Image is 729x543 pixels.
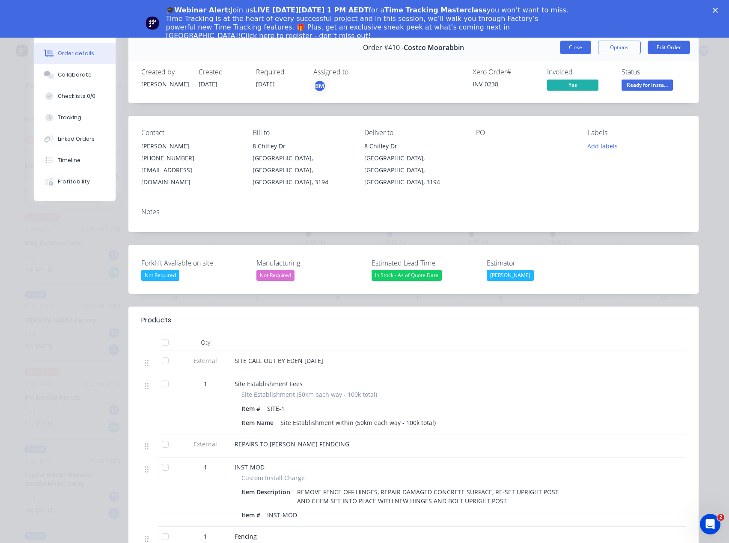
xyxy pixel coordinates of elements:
button: Checklists 0/0 [34,86,116,107]
div: Collaborate [58,71,92,79]
div: [EMAIL_ADDRESS][DOMAIN_NAME] [141,164,239,188]
div: Item # [241,509,264,521]
iframe: Intercom live chat [700,514,720,534]
div: Item # [241,402,264,415]
div: Not Required [256,270,295,281]
button: Options [598,41,641,54]
span: INST-MOD [235,463,265,471]
div: Xero Order # [473,68,537,76]
div: Order details [58,50,94,57]
span: External [183,440,228,449]
label: Forklift Avaliable on site [141,258,248,268]
span: Site Establishment (50km each way - 100k total) [241,390,377,399]
div: Checklists 0/0 [58,92,95,100]
button: Collaborate [34,64,116,86]
span: SITE CALL OUT BY EDEN [DATE] [235,357,323,365]
div: Not Required [141,270,179,281]
div: Tracking [58,114,81,121]
div: Linked Orders [58,135,95,143]
div: Notes [141,208,686,216]
label: Estimated Lead Time [372,258,479,268]
button: Add labels [583,140,622,152]
div: [PERSON_NAME] [487,270,534,281]
span: Order #410 - [363,44,404,52]
span: [DATE] [256,80,275,88]
div: Created [199,68,246,76]
div: Contact [141,129,239,137]
label: Manufacturing [256,258,363,268]
div: Join us for a you won’t want to miss. Time Tracking is at the heart of every successful project a... [166,6,570,40]
div: 8 Chifley Dr[GEOGRAPHIC_DATA], [GEOGRAPHIC_DATA], [GEOGRAPHIC_DATA], 3194 [253,140,351,188]
button: Ready for Insta... [622,80,673,92]
div: Deliver to [364,129,462,137]
button: Order details [34,43,116,64]
img: Profile image for Team [146,16,159,30]
div: Invoiced [547,68,611,76]
span: REPAIRS TO [PERSON_NAME] FENDCING [235,440,349,448]
div: Created by [141,68,188,76]
div: [PERSON_NAME] [141,80,188,89]
span: Costco Moorabbin [404,44,464,52]
div: Item Description [241,486,294,498]
div: SITE-1 [264,402,288,415]
span: External [183,356,228,365]
div: Site Establishment within (50km each way - 100k total) [277,416,439,429]
div: Labels [588,129,686,137]
span: 1 [204,463,207,472]
span: 2 [717,514,724,521]
b: 🎓Webinar Alert: [166,6,231,14]
b: LIVE [DATE][DATE] 1 PM AEDT [253,6,369,14]
div: REMOVE FENCE OFF HINGES, REPAIR DAMAGED CONCRETE SURFACE, RE-SET UPRIGHT POST AND CHEM SET INTO P... [294,486,563,507]
span: 1 [204,379,207,388]
div: In Stock - As of Quote Date [372,270,442,281]
div: Item Name [241,416,277,429]
span: Yes [547,80,598,90]
button: Linked Orders [34,128,116,150]
a: Click here to register - don’t miss out! [241,32,371,40]
div: [GEOGRAPHIC_DATA], [GEOGRAPHIC_DATA], [GEOGRAPHIC_DATA], 3194 [364,152,462,188]
div: 8 Chifley Dr[GEOGRAPHIC_DATA], [GEOGRAPHIC_DATA], [GEOGRAPHIC_DATA], 3194 [364,140,462,188]
div: 8 Chifley Dr [364,140,462,152]
span: Ready for Insta... [622,80,673,90]
div: Profitability [58,178,90,186]
div: Bill to [253,129,351,137]
span: Custom Install Charge [241,473,305,482]
button: Edit Order [648,41,690,54]
label: Estimator [487,258,594,268]
div: 8 Chifley Dr [253,140,351,152]
span: Site Establishment Fees [235,380,303,388]
span: 1 [204,532,207,541]
span: Fencing [235,532,257,540]
div: [PERSON_NAME] [141,140,239,152]
button: Profitability [34,171,116,192]
div: INST-MOD [264,509,301,521]
div: Status [622,68,686,76]
div: [PERSON_NAME][PHONE_NUMBER][EMAIL_ADDRESS][DOMAIN_NAME] [141,140,239,188]
div: [GEOGRAPHIC_DATA], [GEOGRAPHIC_DATA], [GEOGRAPHIC_DATA], 3194 [253,152,351,188]
div: Required [256,68,303,76]
div: [PHONE_NUMBER] [141,152,239,164]
button: BM [313,80,326,92]
button: Timeline [34,150,116,171]
b: Time Tracking Masterclass [384,6,487,14]
button: Close [560,41,591,54]
button: Tracking [34,107,116,128]
div: Assigned to [313,68,399,76]
div: Timeline [58,156,80,164]
div: Products [141,315,171,325]
div: Close [713,8,721,13]
div: PO [476,129,574,137]
div: INV-0238 [473,80,537,89]
div: Qty [180,334,231,351]
span: [DATE] [199,80,217,88]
